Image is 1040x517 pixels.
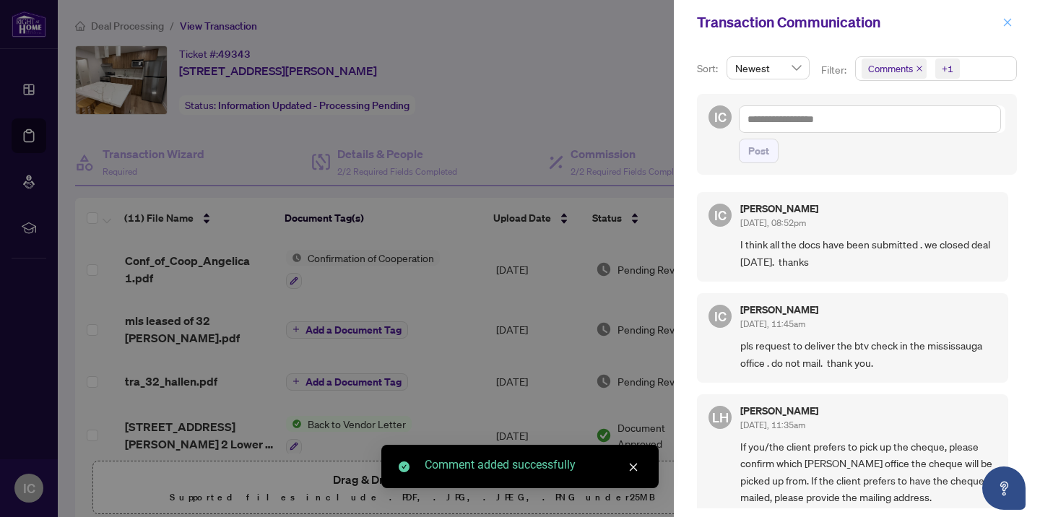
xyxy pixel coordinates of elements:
span: close [916,65,923,72]
p: Filter: [821,62,849,78]
span: [DATE], 11:35am [740,420,805,430]
span: LH [712,407,729,427]
span: [DATE], 11:45am [740,318,805,329]
span: [DATE], 08:52pm [740,217,806,228]
span: close [628,462,638,472]
div: Comment added successfully [425,456,641,474]
span: IC [714,205,727,225]
a: Close [625,459,641,475]
span: Comments [862,58,927,79]
p: Sort: [697,61,721,77]
div: Transaction Communication [697,12,998,33]
span: Comments [868,61,913,76]
button: Post [739,139,779,163]
span: pls request to deliver the btv check in the mississauga office . do not mail. thank you. [740,337,997,371]
span: Newest [735,57,801,79]
span: IC [714,107,727,127]
h5: [PERSON_NAME] [740,204,818,214]
h5: [PERSON_NAME] [740,305,818,315]
span: I think all the docs have been submitted . we closed deal [DATE]. thanks [740,236,997,270]
span: check-circle [399,461,409,472]
span: close [1002,17,1013,27]
h5: [PERSON_NAME] [740,406,818,416]
button: Open asap [982,466,1026,510]
div: +1 [942,61,953,76]
span: IC [714,306,727,326]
